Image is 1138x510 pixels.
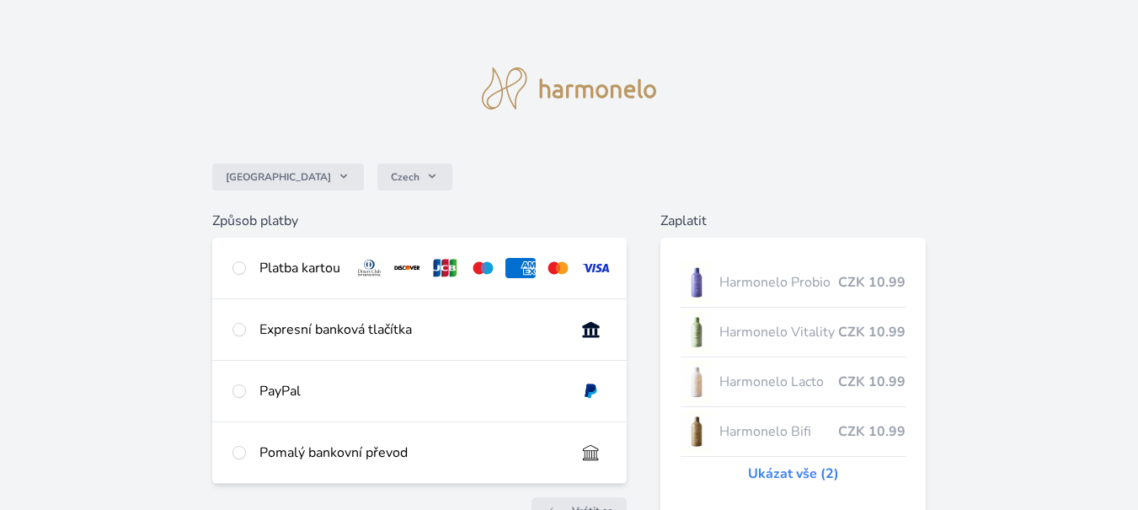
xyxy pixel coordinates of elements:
h6: Zaplatit [660,211,926,231]
span: CZK 10.99 [838,421,906,442]
img: visa.svg [580,258,612,278]
span: CZK 10.99 [838,272,906,293]
button: Czech [377,164,452,191]
span: [GEOGRAPHIC_DATA] [226,170,331,184]
span: Harmonelo Lacto [719,372,838,392]
span: CZK 10.99 [838,372,906,392]
img: CLEAN_LACTO_se_stinem_x-hi-lo.jpg [681,361,713,403]
img: maestro.svg [467,258,499,278]
img: CLEAN_BIFI_se_stinem_x-lo.jpg [681,411,713,453]
img: bankTransfer_IBAN.svg [575,443,606,463]
button: [GEOGRAPHIC_DATA] [212,164,364,191]
span: Harmonelo Vitality [719,322,838,342]
img: diners.svg [354,258,385,278]
img: logo.svg [482,67,657,110]
span: Harmonelo Bifi [719,421,838,442]
img: discover.svg [392,258,423,278]
span: Czech [391,170,419,184]
img: CLEAN_VITALITY_se_stinem_x-lo.jpg [681,311,713,353]
div: Pomalý bankovní převod [259,443,562,463]
span: Harmonelo Probio [719,272,838,293]
div: Expresní banková tlačítka [259,319,562,340]
img: amex.svg [505,258,537,278]
a: Ukázat vše (2) [748,464,839,484]
img: paypal.svg [575,381,606,401]
img: onlineBanking_CZ.svg [575,319,606,340]
div: PayPal [259,381,562,401]
div: Platba kartou [259,258,340,278]
h6: Způsob platby [212,211,627,231]
img: CLEAN_PROBIO_se_stinem_x-lo.jpg [681,261,713,303]
img: mc.svg [542,258,574,278]
img: jcb.svg [430,258,461,278]
span: CZK 10.99 [838,322,906,342]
